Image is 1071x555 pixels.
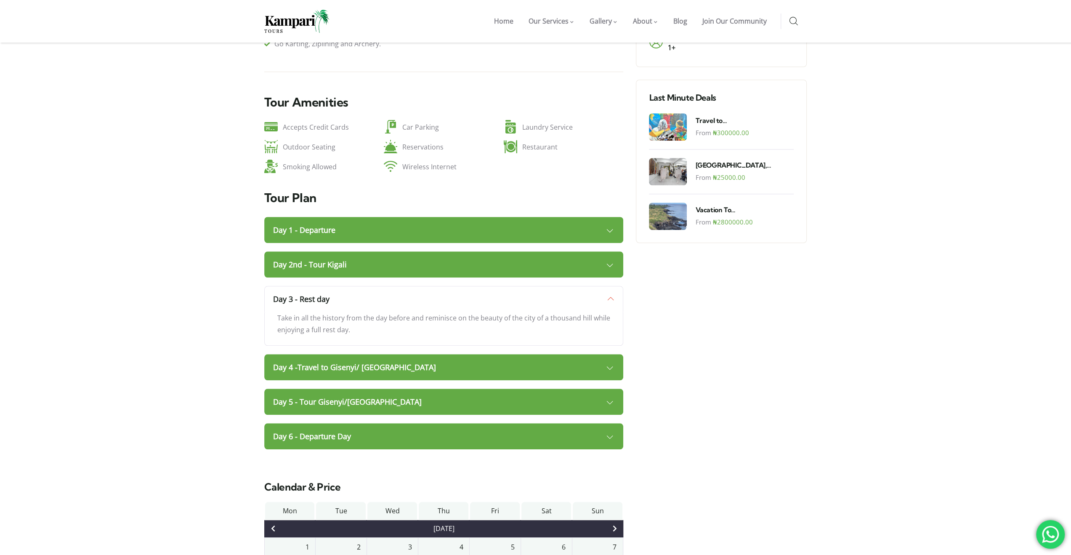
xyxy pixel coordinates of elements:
[712,128,717,137] span: ₦
[504,116,624,133] div: Laundry Service
[695,160,794,170] a: [GEOGRAPHIC_DATA], [GEOGRAPHIC_DATA] City Tour- Any 3 days of your choice
[712,128,749,137] span: 300000.00
[316,502,366,520] div: Tue
[264,95,624,109] h4: Tour Amenities
[264,217,624,243] a: Day 1 - Departure
[504,136,624,153] div: Restaurant
[702,16,767,26] span: Join Our Community
[264,156,384,173] div: Smoking Allowed
[264,354,624,380] a: Day 4 -Travel to Gisenyi/ [GEOGRAPHIC_DATA]
[264,251,624,277] a: Day 2nd - Tour Kigali
[264,136,384,153] div: Outdoor Seating
[695,216,711,227] label: From
[418,502,469,520] div: Thu
[695,205,794,214] a: Vacation To [GEOGRAPHIC_DATA] [DATE] - [DATE]
[527,542,566,552] div: 6
[384,136,504,153] div: Reservations
[695,127,711,138] label: From
[264,116,384,133] div: Accepts Credit Cards
[529,16,569,26] span: Our Services
[695,116,794,125] a: Travel to [GEOGRAPHIC_DATA] - 5 days Package
[673,16,687,26] span: Blog
[712,173,745,181] span: 25000.00
[1036,520,1065,549] div: 'Chat
[521,502,571,520] div: Sat
[579,542,617,552] div: 7
[264,192,624,204] h2: Tour Plan
[264,520,624,537] div: [DATE]
[373,542,412,552] div: 3
[494,16,513,26] span: Home
[384,116,504,133] div: Car Parking
[264,481,624,493] h3: Calendar & Price
[264,10,330,33] img: Home
[572,502,623,520] div: Sun
[264,389,624,415] a: Day 5 - Tour Gisenyi/[GEOGRAPHIC_DATA]
[649,93,794,103] h3: Last Minute Deals
[649,203,687,230] img: Vacation To Mauritius 2024 - 2025
[264,286,624,312] a: Day 3 - Rest day
[271,542,309,552] div: 1
[649,113,687,141] img: Travel to Benin Republic - 5 days Package
[264,423,624,449] a: Day 6 - Departure Day
[264,38,449,51] li: Go Karting, Ziplining and Archery.
[712,173,717,181] span: ₦
[712,218,717,226] span: ₦
[695,172,711,183] label: From
[590,16,612,26] span: Gallery
[476,542,514,552] div: 5
[265,502,315,520] div: Mon
[384,156,504,173] div: Wireless Internet
[649,158,687,185] img: Lagos, Nigeria City Tour- Any 3 days of your choice
[277,312,611,336] p: Take in all the history from the day before and reminisce on the beauty of the city of a thousand...
[367,502,417,520] div: Wed
[425,542,463,552] div: 4
[470,502,520,520] div: Fri
[667,42,691,54] div: 1+
[322,542,360,552] div: 2
[633,16,652,26] span: About
[712,218,752,226] span: 2800000.00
